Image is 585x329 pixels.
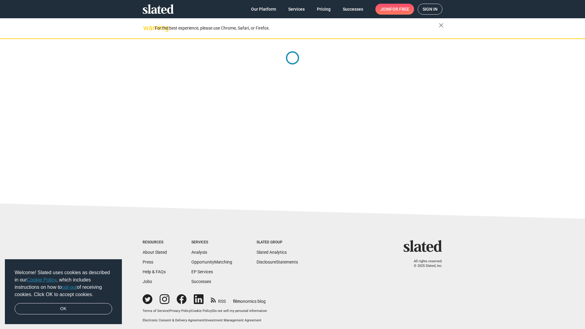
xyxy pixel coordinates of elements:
[246,4,281,15] a: Our Platform
[380,4,409,15] span: Join
[191,240,232,245] div: Services
[375,4,414,15] a: Joinfor free
[143,309,168,313] a: Terms of Service
[283,4,310,15] a: Services
[190,309,191,313] span: |
[288,4,305,15] span: Services
[211,295,226,304] a: RSS
[212,309,213,313] span: |
[143,250,167,255] a: About Slated
[206,318,261,322] a: Investment Management Agreement
[257,260,298,264] a: DisclosureStatements
[312,4,335,15] a: Pricing
[27,277,56,282] a: Cookie Policy
[191,260,232,264] a: OpportunityMatching
[191,250,207,255] a: Analysis
[5,259,122,324] div: cookieconsent
[317,4,331,15] span: Pricing
[233,299,240,304] span: film
[143,240,167,245] div: Resources
[257,240,298,245] div: Slated Group
[213,309,267,313] button: Do not sell my personal information
[15,269,112,298] span: Welcome! Slated uses cookies as described in our , which includes instructions on how to of recei...
[191,279,211,284] a: Successes
[233,294,266,304] a: filmonomics blog
[438,22,445,29] mat-icon: close
[155,24,439,32] div: For the best experience, please use Chrome, Safari, or Firefox.
[191,309,212,313] a: Cookie Policy
[62,285,77,290] a: opt-out
[251,4,276,15] span: Our Platform
[143,260,153,264] a: Press
[338,4,368,15] a: Successes
[390,4,409,15] span: for free
[143,279,152,284] a: Jobs
[169,309,190,313] a: Privacy Policy
[257,250,287,255] a: Slated Analytics
[423,4,438,14] span: Sign in
[407,259,442,268] p: All rights reserved. © 2025 Slated, Inc.
[191,269,213,274] a: EP Services
[205,318,206,322] span: |
[418,4,442,15] a: Sign in
[15,303,112,315] a: dismiss cookie message
[143,24,151,31] mat-icon: warning
[143,318,205,322] a: Electronic Consent & Delivery Agreement
[143,269,166,274] a: Help & FAQs
[343,4,363,15] span: Successes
